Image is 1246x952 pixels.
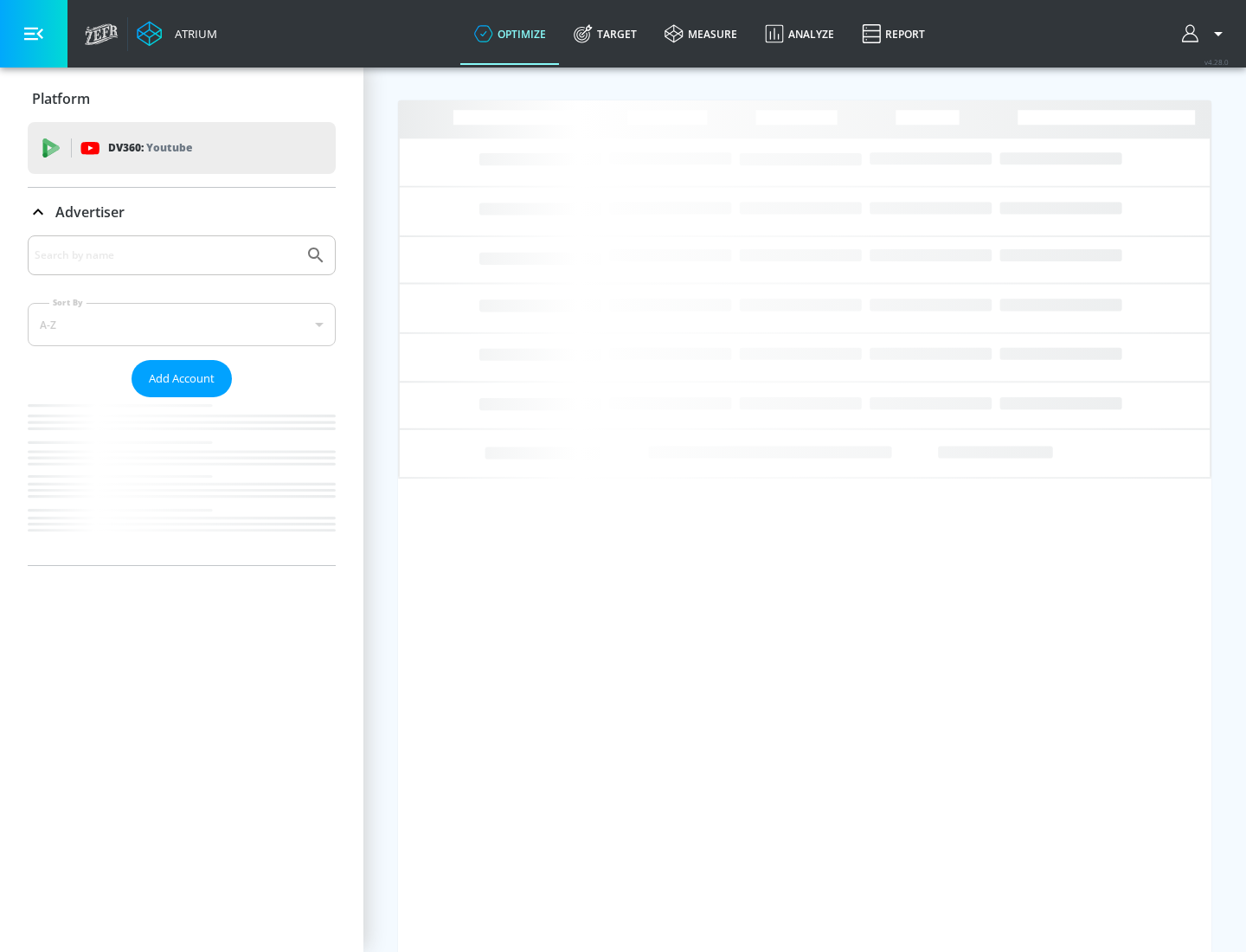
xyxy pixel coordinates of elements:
div: DV360: Youtube [28,122,336,174]
a: Target [560,3,651,65]
a: Analyze [751,3,848,65]
div: Atrium [168,26,217,42]
span: v 4.28.0 [1204,57,1229,67]
a: Atrium [137,21,217,47]
nav: list of Advertiser [28,397,336,565]
label: Sort By [49,297,87,308]
p: Youtube [146,138,192,157]
div: A-Z [28,303,336,346]
p: DV360: [108,138,192,158]
div: Advertiser [28,188,336,236]
a: Report [848,3,939,65]
p: Platform [32,89,90,108]
span: Add Account [149,369,215,389]
div: Platform [28,74,336,123]
input: Search by name [35,244,297,267]
div: Advertiser [28,235,336,565]
p: Advertiser [55,203,125,222]
button: Add Account [132,360,232,397]
a: measure [651,3,751,65]
a: optimize [460,3,560,65]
